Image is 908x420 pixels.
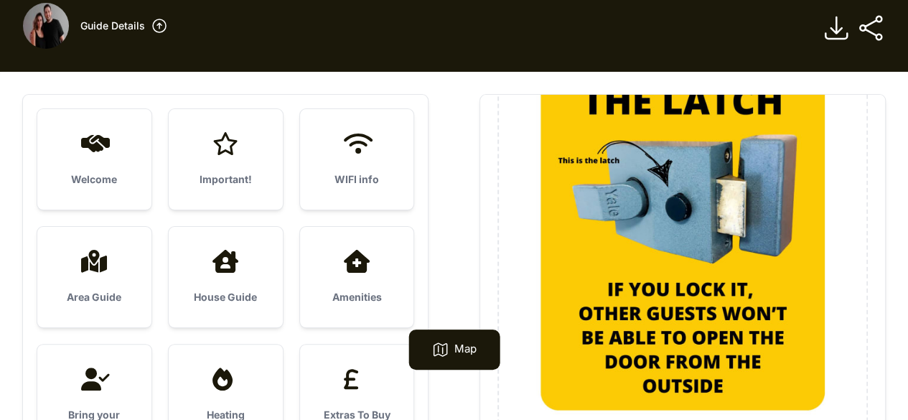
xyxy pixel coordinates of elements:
[169,227,283,327] a: House Guide
[23,3,69,49] img: fyg012wjad9tg46yi4q0sdrdjd51
[80,19,145,33] h3: Guide Details
[80,17,168,34] a: Guide Details
[37,227,151,327] a: Area Guide
[169,109,283,210] a: Important!
[300,109,414,210] a: WIFI info
[323,172,391,187] h3: WIFI info
[37,109,151,210] a: Welcome
[454,341,477,358] p: Map
[300,227,414,327] a: Amenities
[192,172,260,187] h3: Important!
[60,290,128,304] h3: Area Guide
[60,172,128,187] h3: Welcome
[192,290,260,304] h3: House Guide
[323,290,391,304] h3: Amenities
